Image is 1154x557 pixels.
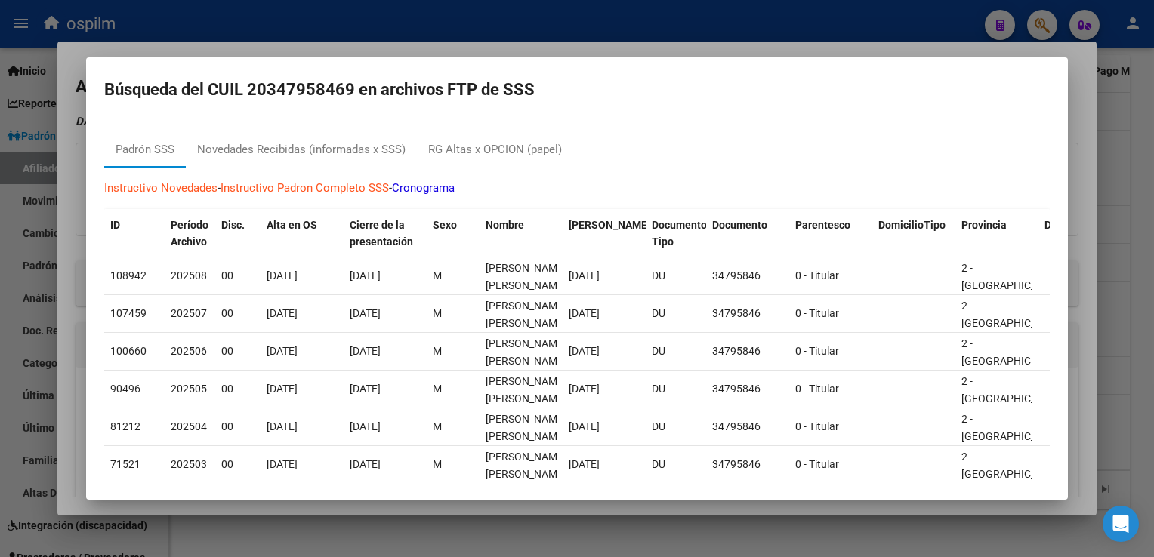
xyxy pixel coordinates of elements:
a: Instructivo Novedades [104,181,218,195]
span: 2 - [GEOGRAPHIC_DATA] [961,375,1063,405]
div: DU [652,418,700,435]
span: 2 - [GEOGRAPHIC_DATA] [961,413,1063,442]
datatable-header-cell: Alta en OS [261,209,344,259]
span: 202507 [171,307,207,319]
span: AGUIRRE DIEGO ALEJANDRO [486,262,566,291]
div: DU [652,305,700,322]
div: 00 [221,418,255,435]
span: Parentesco [795,219,850,231]
datatable-header-cell: Departamento [1038,209,1122,259]
datatable-header-cell: Parentesco [789,209,872,259]
span: [DATE] [350,345,381,357]
span: 0 - Titular [795,307,839,319]
span: 107459 [110,307,147,319]
datatable-header-cell: ID [104,209,165,259]
span: M [433,307,442,319]
span: [DATE] [569,383,600,395]
span: Documento [712,219,767,231]
span: Documento Tipo [652,219,707,248]
span: [DATE] [350,458,381,470]
span: [DATE] [267,383,298,395]
span: Período Archivo [171,219,208,248]
div: 00 [221,343,255,360]
span: [DATE] [569,345,600,357]
div: 00 [221,380,255,398]
span: M [433,458,442,470]
span: [DATE] [350,269,381,282]
span: M [433,269,442,282]
div: DU [652,380,700,398]
div: Open Intercom Messenger [1103,506,1139,542]
span: DomicilioTipo [878,219,946,231]
p: - - [104,180,1050,197]
div: RG Altas x OPCION (papel) [428,141,562,158]
span: 0 - Titular [795,383,839,395]
h2: Búsqueda del CUIL 20347958469 en archivos FTP de SSS [104,75,1050,104]
span: ID [110,219,120,231]
div: 34795846 [712,380,783,398]
span: 2 - [GEOGRAPHIC_DATA] [961,451,1063,480]
span: 81212 [110,420,140,432]
span: [DATE] [569,458,600,470]
datatable-header-cell: Documento [706,209,789,259]
datatable-header-cell: Disc. [215,209,261,259]
span: [DATE] [569,307,600,319]
div: 34795846 [712,267,783,285]
span: M [433,345,442,357]
span: [DATE] [267,307,298,319]
datatable-header-cell: Cierre de la presentación [344,209,427,259]
span: AGUIRRE DIEGO ALEJANDRO [486,451,566,480]
span: [DATE] [267,420,298,432]
span: Disc. [221,219,245,231]
span: Sexo [433,219,457,231]
span: [DATE] [569,420,600,432]
span: 71521 [110,458,140,470]
div: DU [652,267,700,285]
span: [DATE] [267,345,298,357]
span: [DATE] [350,383,381,395]
div: 00 [221,305,255,322]
span: 202505 [171,383,207,395]
div: Novedades Recibidas (informadas x SSS) [197,141,406,158]
span: 202504 [171,420,207,432]
datatable-header-cell: Sexo [427,209,480,259]
span: [DATE] [267,458,298,470]
span: Cierre de la presentación [350,219,413,248]
span: AGUIRRE DIEGO ALEJANDRO [486,337,566,367]
datatable-header-cell: Documento Tipo [646,209,706,259]
span: M [433,383,442,395]
span: 202506 [171,345,207,357]
div: Padrón SSS [116,141,174,158]
span: M [433,420,442,432]
span: 2 - [GEOGRAPHIC_DATA] [961,262,1063,291]
span: [DATE] [267,269,298,282]
span: [PERSON_NAME]. [569,219,653,231]
span: 0 - Titular [795,458,839,470]
span: [DATE] [350,307,381,319]
datatable-header-cell: Fecha Nac. [563,209,646,259]
span: Provincia [961,219,1007,231]
span: [DATE] [569,269,600,282]
span: 202503 [171,458,207,470]
datatable-header-cell: Provincia [955,209,1038,259]
span: 90496 [110,383,140,395]
span: AGUIRRE DIEGO ALEJANDRO [486,375,566,405]
span: AGUIRRE DIEGO ALEJANDRO [486,300,566,329]
div: 00 [221,456,255,473]
span: 2 - [GEOGRAPHIC_DATA] [961,300,1063,329]
a: Cronograma [392,181,455,195]
span: 108942 [110,269,147,282]
datatable-header-cell: DomicilioTipo [872,209,955,259]
div: 34795846 [712,456,783,473]
datatable-header-cell: Nombre [480,209,563,259]
div: 34795846 [712,305,783,322]
span: 0 - Titular [795,345,839,357]
span: 0 - Titular [795,420,839,432]
div: 00 [221,267,255,285]
div: 34795846 [712,418,783,435]
span: Alta en OS [267,219,317,231]
span: 2 - [GEOGRAPHIC_DATA] [961,337,1063,367]
div: 34795846 [712,343,783,360]
span: [DATE] [350,420,381,432]
span: Departamento [1044,219,1114,231]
